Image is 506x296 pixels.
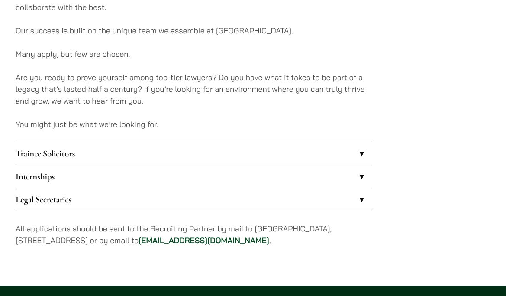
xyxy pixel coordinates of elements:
a: Legal Secretaries [16,188,372,211]
p: All applications should be sent to the Recruiting Partner by mail to [GEOGRAPHIC_DATA], [STREET_A... [16,223,372,246]
p: Many apply, but few are chosen. [16,48,372,60]
a: Internships [16,165,372,188]
a: [EMAIL_ADDRESS][DOMAIN_NAME] [139,235,269,245]
a: Trainee Solicitors [16,142,372,165]
p: Our success is built on the unique team we assemble at [GEOGRAPHIC_DATA]. [16,25,372,36]
p: You might just be what we’re looking for. [16,118,372,130]
p: Are you ready to prove yourself among top-tier lawyers? Do you have what it takes to be part of a... [16,72,372,107]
